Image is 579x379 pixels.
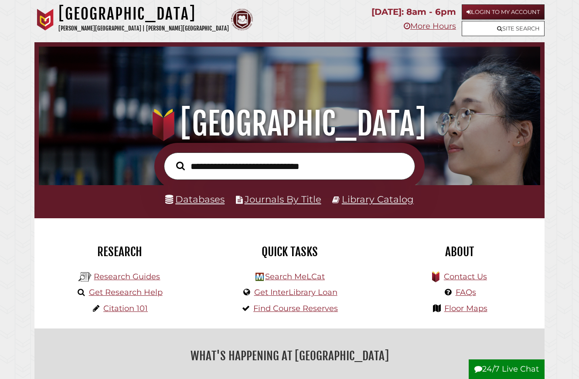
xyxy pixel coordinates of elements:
h1: [GEOGRAPHIC_DATA] [58,4,229,24]
p: [DATE]: 8am - 6pm [371,4,456,20]
a: Search MeLCat [265,272,325,281]
a: Contact Us [444,272,487,281]
a: Library Catalog [342,193,414,205]
a: Databases [165,193,225,205]
a: Site Search [462,21,545,36]
img: Calvin University [34,9,56,30]
a: Journals By Title [245,193,321,205]
p: [PERSON_NAME][GEOGRAPHIC_DATA] | [PERSON_NAME][GEOGRAPHIC_DATA] [58,24,229,34]
img: Hekman Library Logo [78,271,92,284]
a: Get InterLibrary Loan [254,288,337,297]
a: Research Guides [94,272,160,281]
h2: About [381,244,538,259]
a: Find Course Reserves [253,304,338,313]
img: Calvin Theological Seminary [231,9,253,30]
h2: Research [41,244,198,259]
h1: [GEOGRAPHIC_DATA] [48,105,531,143]
a: Citation 101 [103,304,148,313]
button: Search [172,159,189,172]
a: Get Research Help [89,288,163,297]
h2: Quick Tasks [211,244,368,259]
i: Search [176,161,185,170]
img: Hekman Library Logo [255,273,264,281]
h2: What's Happening at [GEOGRAPHIC_DATA] [41,346,538,366]
a: FAQs [456,288,476,297]
a: More Hours [404,21,456,31]
a: Login to My Account [462,4,545,20]
a: Floor Maps [444,304,487,313]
